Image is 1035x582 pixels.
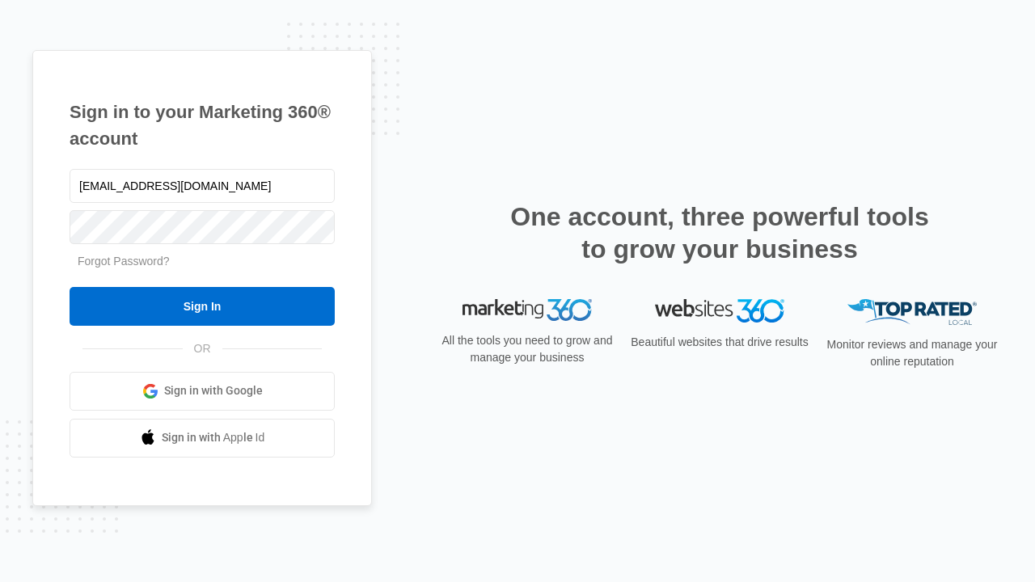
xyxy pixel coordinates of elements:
[70,287,335,326] input: Sign In
[437,332,618,366] p: All the tools you need to grow and manage your business
[164,382,263,399] span: Sign in with Google
[70,169,335,203] input: Email
[70,372,335,411] a: Sign in with Google
[463,299,592,322] img: Marketing 360
[78,255,170,268] a: Forgot Password?
[629,334,810,351] p: Beautiful websites that drive results
[505,200,934,265] h2: One account, three powerful tools to grow your business
[70,99,335,152] h1: Sign in to your Marketing 360® account
[162,429,265,446] span: Sign in with Apple Id
[183,340,222,357] span: OR
[70,419,335,458] a: Sign in with Apple Id
[847,299,977,326] img: Top Rated Local
[822,336,1003,370] p: Monitor reviews and manage your online reputation
[655,299,784,323] img: Websites 360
